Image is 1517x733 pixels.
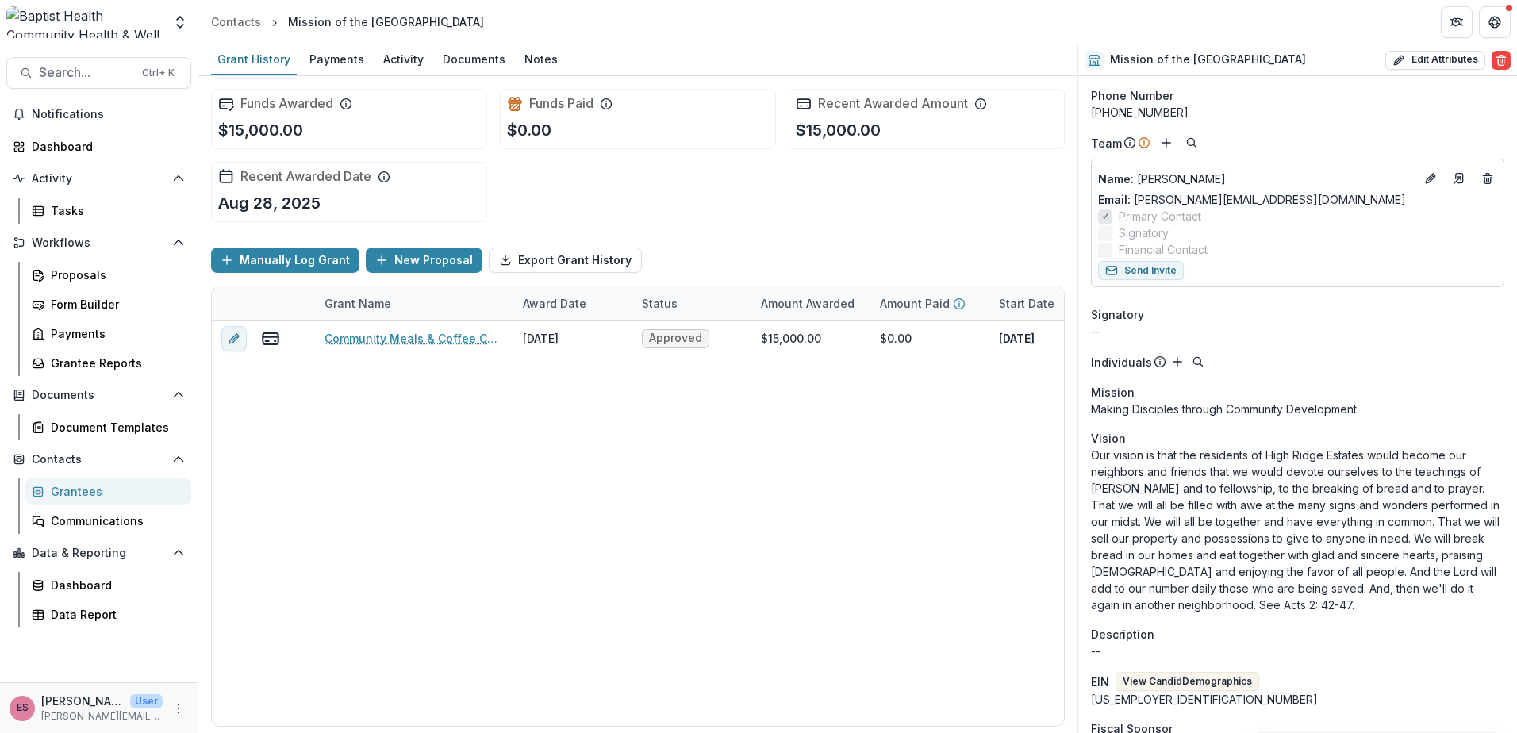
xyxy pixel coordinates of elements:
[1091,691,1504,708] div: [US_EMPLOYER_IDENTIFICATION_NUMBER]
[6,57,191,89] button: Search...
[366,248,482,273] button: New Proposal
[632,295,687,312] div: Status
[218,118,303,142] p: $15,000.00
[51,202,179,219] div: Tasks
[25,350,191,376] a: Grantee Reports
[513,286,632,320] div: Award Date
[1098,191,1406,208] a: Email: [PERSON_NAME][EMAIL_ADDRESS][DOMAIN_NAME]
[6,382,191,408] button: Open Documents
[211,248,359,273] button: Manually Log Grant
[1189,352,1208,371] button: Search
[6,230,191,255] button: Open Workflows
[1182,133,1201,152] button: Search
[1479,6,1511,38] button: Get Help
[315,286,513,320] div: Grant Name
[796,118,881,142] p: $15,000.00
[1091,674,1109,690] p: EIN
[1091,354,1152,370] p: Individuals
[211,48,297,71] div: Grant History
[51,325,179,342] div: Payments
[870,286,989,320] div: Amount Paid
[25,508,191,534] a: Communications
[41,693,124,709] p: [PERSON_NAME]
[436,48,512,71] div: Documents
[205,10,490,33] nav: breadcrumb
[169,699,188,718] button: More
[288,13,484,30] div: Mission of the [GEOGRAPHIC_DATA]
[1421,169,1440,188] button: Edit
[41,709,163,723] p: [PERSON_NAME][EMAIL_ADDRESS][PERSON_NAME][DOMAIN_NAME]
[761,330,821,347] div: $15,000.00
[1098,172,1134,186] span: Name :
[1110,53,1306,67] h2: Mission of the [GEOGRAPHIC_DATA]
[32,172,166,186] span: Activity
[999,330,1035,347] p: [DATE]
[1098,261,1184,280] button: Send Invite
[25,414,191,440] a: Document Templates
[17,703,29,713] div: Ellen Schilling
[240,169,371,184] h2: Recent Awarded Date
[1091,384,1135,401] span: Mission
[1098,171,1415,187] a: Name: [PERSON_NAME]
[1091,323,1504,340] div: --
[818,96,968,111] h2: Recent Awarded Amount
[436,44,512,75] a: Documents
[6,102,191,127] button: Notifications
[303,48,371,71] div: Payments
[6,540,191,566] button: Open Data & Reporting
[25,601,191,627] a: Data Report
[880,330,912,347] div: $0.00
[1119,208,1201,225] span: Primary Contact
[25,198,191,224] a: Tasks
[1119,241,1208,258] span: Financial Contact
[1157,133,1176,152] button: Add
[377,44,430,75] a: Activity
[1091,87,1173,104] span: Phone Number
[51,606,179,623] div: Data Report
[1119,225,1169,241] span: Signatory
[51,419,179,436] div: Document Templates
[751,286,870,320] div: Amount Awarded
[880,295,950,312] p: Amount Paid
[1091,135,1122,152] p: Team
[1478,169,1497,188] button: Deletes
[1385,51,1485,70] button: Edit Attributes
[6,447,191,472] button: Open Contacts
[25,291,191,317] a: Form Builder
[1091,430,1126,447] span: Vision
[518,44,564,75] a: Notes
[32,453,166,466] span: Contacts
[518,48,564,71] div: Notes
[1116,672,1259,691] button: View CandidDemographics
[325,330,504,347] a: Community Meals & Coffee Cafe
[39,65,132,80] span: Search...
[529,96,593,111] h2: Funds Paid
[169,6,191,38] button: Open entity switcher
[51,296,179,313] div: Form Builder
[632,286,751,320] div: Status
[6,133,191,159] a: Dashboard
[205,10,267,33] a: Contacts
[489,248,642,273] button: Export Grant History
[51,512,179,529] div: Communications
[32,547,166,560] span: Data & Reporting
[1091,447,1504,613] p: Our vision is that the residents of High Ridge Estates would become our neighbors and friends tha...
[377,48,430,71] div: Activity
[751,295,864,312] div: Amount Awarded
[32,236,166,250] span: Workflows
[139,64,178,82] div: Ctrl + K
[1091,643,1504,659] p: --
[240,96,333,111] h2: Funds Awarded
[221,326,247,351] button: edit
[989,286,1108,320] div: Start Date
[51,483,179,500] div: Grantees
[211,44,297,75] a: Grant History
[1098,171,1415,187] p: [PERSON_NAME]
[25,572,191,598] a: Dashboard
[261,329,280,348] button: view-payments
[211,13,261,30] div: Contacts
